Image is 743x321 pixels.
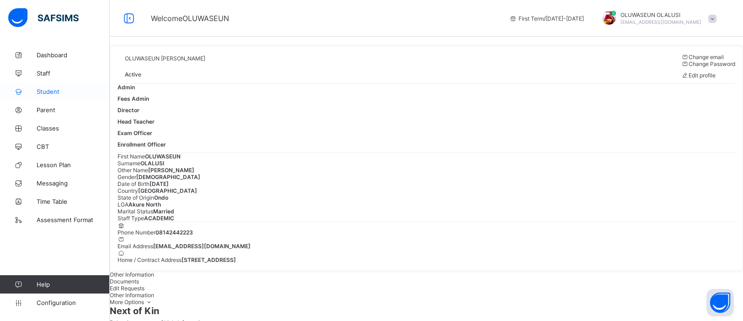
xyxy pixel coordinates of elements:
span: [STREET_ADDRESS] [182,256,236,263]
span: CBT [37,143,110,150]
span: [EMAIL_ADDRESS][DOMAIN_NAME] [153,243,251,250]
button: Open asap [706,289,734,316]
span: Next of Kin [110,305,743,316]
span: Ondo [154,194,168,201]
span: [EMAIL_ADDRESS][DOMAIN_NAME] [620,19,701,25]
span: OLUWASEUN OLALUSI [620,11,701,18]
span: Parent [37,106,110,114]
span: Edit profile [689,72,716,79]
span: session/term information [509,15,584,22]
span: Assessment Format [37,216,110,223]
span: Active [125,71,141,78]
span: Change Password [689,60,735,67]
span: LGA [118,201,128,208]
span: Other Name [118,167,148,174]
span: [DEMOGRAPHIC_DATA] [136,174,200,180]
span: Gender [118,174,136,180]
span: Change email [689,54,724,60]
span: First Name [118,153,145,160]
span: Help [37,281,109,288]
span: Director [118,107,139,114]
span: Messaging [37,180,110,187]
span: Admin [118,84,135,91]
span: Time Table [37,198,110,205]
span: Country [118,187,138,194]
span: Home / Contract Address [118,256,182,263]
span: Email Address [118,243,153,250]
span: State of Origin [118,194,154,201]
span: Enrollment Officer [118,141,166,148]
span: [DATE] [150,180,169,187]
span: Phone Number [118,229,155,236]
span: Exam Officer [118,130,152,136]
span: Documents [110,278,139,285]
span: Welcome OLUWASEUN [151,14,229,23]
span: Staff [37,70,110,77]
span: Classes [37,125,110,132]
span: Staff Type [118,215,144,222]
span: Head Teacher [118,118,155,125]
span: Marital Status [118,208,153,215]
span: Other Information [110,271,154,278]
span: Date of Birth [118,180,150,187]
span: Lesson Plan [37,161,110,169]
span: OLALUSI [140,160,164,167]
span: Other Information [110,292,154,299]
span: OLUWASEUN [145,153,181,160]
span: Married [153,208,174,215]
span: [GEOGRAPHIC_DATA] [138,187,197,194]
span: Student [37,88,110,95]
span: OLUWASEUN [PERSON_NAME] [125,55,205,62]
span: Edit Requests [110,285,144,292]
img: safsims [8,8,79,27]
span: 08142442223 [155,229,193,236]
span: Dashboard [37,51,110,59]
span: Surname [118,160,140,167]
span: Akure North [128,201,161,208]
span: More Options [110,299,153,305]
span: ACADEMIC [144,215,174,222]
span: Configuration [37,299,109,306]
span: Fees Admin [118,95,149,102]
span: [PERSON_NAME] [148,167,194,174]
div: OLUWASEUNOLALUSI [593,11,721,26]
